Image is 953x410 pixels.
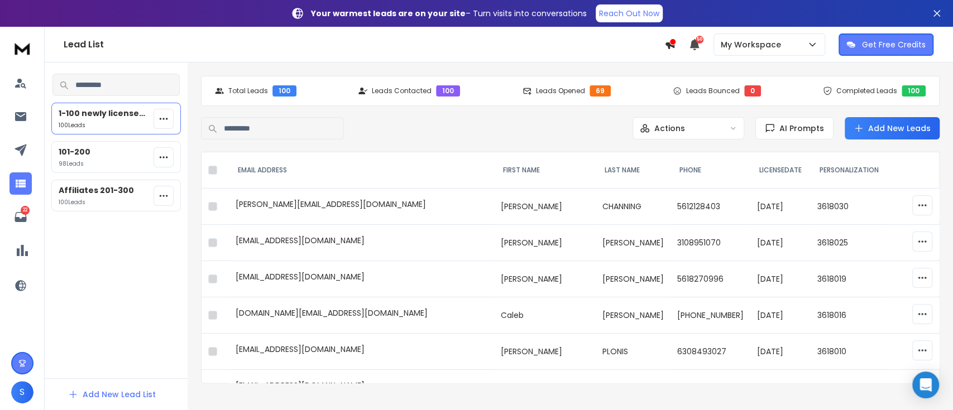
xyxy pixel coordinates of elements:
[811,297,888,334] td: 3618016
[902,85,926,97] div: 100
[11,381,33,403] button: S
[750,261,811,297] td: [DATE]
[750,225,811,261] td: [DATE]
[696,36,703,44] span: 50
[596,297,671,334] td: [PERSON_NAME]
[671,152,750,189] th: Phone
[59,160,90,168] p: 98 Lead s
[59,146,90,157] p: 101-200
[744,85,761,97] div: 0
[59,108,149,119] p: 1-100 newly licensed from [DATE]
[494,189,596,225] td: [PERSON_NAME]
[811,189,888,225] td: 3618030
[854,123,931,134] a: Add New Leads
[596,4,663,22] a: Reach Out Now
[64,38,664,51] h1: Lead List
[671,225,750,261] td: 3108951070
[596,370,671,406] td: [PERSON_NAME]
[671,297,750,334] td: [PHONE_NUMBER]
[59,185,134,196] p: Affiliates 201-300
[596,189,671,225] td: CHANNING
[750,297,811,334] td: [DATE]
[9,206,32,228] a: 22
[536,86,585,95] p: Leads Opened
[311,8,466,19] strong: Your warmest leads are on your site
[750,189,811,225] td: [DATE]
[236,307,487,323] div: [DOMAIN_NAME][EMAIL_ADDRESS][DOMAIN_NAME]
[755,117,834,139] button: AI Prompts
[59,198,134,206] p: 100 Lead s
[59,383,165,406] button: Add New Lead List
[671,189,750,225] td: 5612128403
[686,86,740,95] p: Leads Bounced
[671,370,750,406] td: 7209874243
[811,334,888,370] td: 3618010
[836,86,897,95] p: Completed Leads
[11,38,33,59] img: logo
[912,372,939,398] div: Open Intercom Messenger
[862,39,926,50] p: Get Free Credits
[236,344,487,359] div: [EMAIL_ADDRESS][DOMAIN_NAME]
[671,261,750,297] td: 5618270996
[671,334,750,370] td: 6308493027
[845,117,940,139] button: Add New Leads
[494,334,596,370] td: [PERSON_NAME]
[750,370,811,406] td: [DATE]
[236,380,487,395] div: [EMAIL_ADDRESS][DOMAIN_NAME]
[839,33,933,56] button: Get Free Credits
[311,8,587,19] p: – Turn visits into conversations
[596,334,671,370] td: PLONIS
[590,85,611,97] div: 69
[59,121,149,129] p: 100 Lead s
[596,225,671,261] td: [PERSON_NAME]
[236,271,487,287] div: [EMAIL_ADDRESS][DOMAIN_NAME]
[811,370,888,406] td: 3618006
[596,152,671,189] th: LAST NAME
[750,334,811,370] td: [DATE]
[272,85,296,97] div: 100
[775,123,824,134] span: AI Prompts
[750,152,811,189] th: licenseDate
[811,261,888,297] td: 3618019
[372,86,432,95] p: Leads Contacted
[494,225,596,261] td: [PERSON_NAME]
[236,199,487,214] div: [PERSON_NAME][EMAIL_ADDRESS][DOMAIN_NAME]
[494,261,596,297] td: [PERSON_NAME]
[811,225,888,261] td: 3618025
[721,39,786,50] p: My Workspace
[494,297,596,334] td: Caleb
[596,261,671,297] td: [PERSON_NAME]
[811,152,888,189] th: personalization
[236,235,487,250] div: [EMAIL_ADDRESS][DOMAIN_NAME]
[494,370,596,406] td: Jhane
[599,8,659,19] p: Reach Out Now
[654,123,685,134] p: Actions
[436,85,460,97] div: 100
[21,206,30,215] p: 22
[494,152,596,189] th: FIRST NAME
[228,86,268,95] p: Total Leads
[229,152,494,189] th: EMAIL ADDRESS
